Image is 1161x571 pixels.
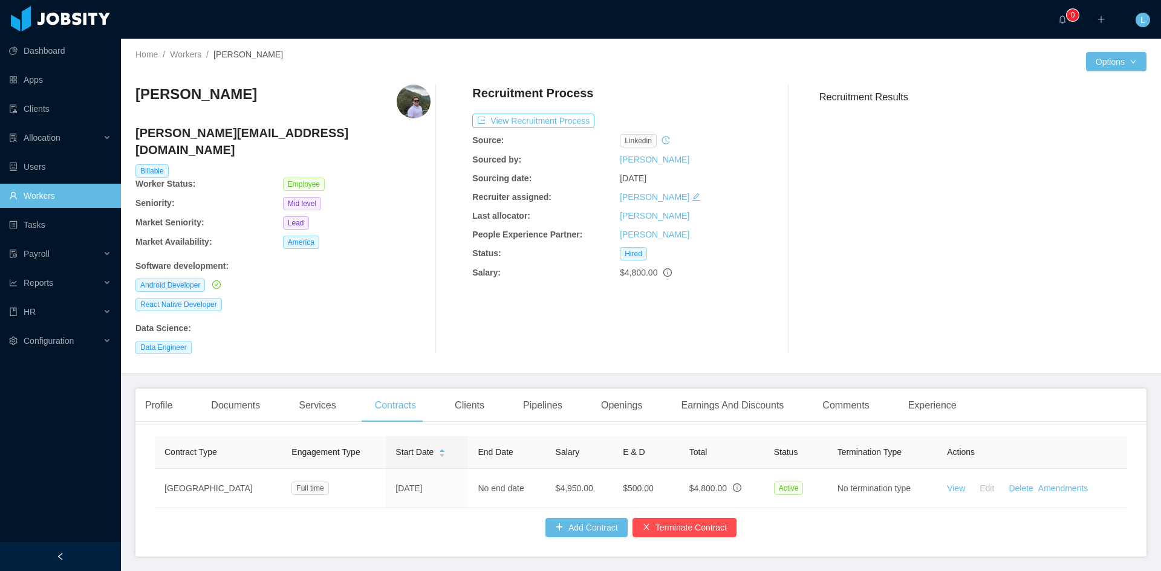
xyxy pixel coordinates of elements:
[9,250,18,258] i: icon: file-protect
[1038,483,1088,493] a: Amendments
[283,178,325,191] span: Employee
[213,50,283,59] span: [PERSON_NAME]
[478,447,513,457] span: End Date
[201,389,270,422] div: Documents
[9,134,18,142] i: icon: solution
[819,89,1146,105] h3: Recruitment Results
[283,236,319,249] span: America
[1140,13,1145,27] span: L
[438,447,446,456] div: Sort
[620,192,689,202] a: [PERSON_NAME]
[24,336,74,346] span: Configuration
[155,469,282,508] td: [GEOGRAPHIC_DATA]
[513,389,572,422] div: Pipelines
[9,308,18,316] i: icon: book
[163,50,165,59] span: /
[663,268,672,277] span: info-circle
[468,469,545,508] td: No end date
[671,389,793,422] div: Earnings And Discounts
[1086,52,1146,71] button: Optionsicon: down
[620,247,647,260] span: Hired
[135,261,229,271] b: Software development :
[9,337,18,345] i: icon: setting
[591,389,652,422] div: Openings
[472,135,504,145] b: Source:
[135,124,431,158] h4: [PERSON_NAME][EMAIL_ADDRESS][DOMAIN_NAME]
[620,211,689,221] a: [PERSON_NAME]
[472,85,593,102] h4: Recruitment Process
[365,389,426,422] div: Contracts
[813,389,879,422] div: Comments
[24,278,53,288] span: Reports
[472,114,594,128] button: icon: exportView Recruitment Process
[445,389,494,422] div: Clients
[623,447,645,457] span: E & D
[291,447,360,457] span: Engagement Type
[965,479,1004,498] button: Edit
[9,213,111,237] a: icon: profileTasks
[620,134,657,147] span: linkedin
[472,192,551,202] b: Recruiter assigned:
[9,97,111,121] a: icon: auditClients
[774,482,804,495] span: Active
[210,280,221,289] a: icon: check-circle
[439,452,446,456] i: icon: caret-down
[135,50,158,59] a: Home
[9,68,111,92] a: icon: appstoreApps
[9,279,18,287] i: icon: line-chart
[395,446,434,459] span: Start Date
[283,216,309,230] span: Lead
[472,248,501,258] b: Status:
[135,341,192,354] span: Data Engineer
[1009,483,1033,493] a: Delete
[283,197,321,210] span: Mid level
[689,483,727,493] span: $4,800.00
[164,447,217,457] span: Contract Type
[24,307,36,317] span: HR
[1067,9,1079,21] sup: 0
[1058,15,1067,24] i: icon: bell
[633,518,737,537] button: icon: closeTerminate Contract
[472,116,594,126] a: icon: exportView Recruitment Process
[212,280,221,289] i: icon: check-circle
[472,268,501,277] b: Salary:
[9,155,111,179] a: icon: robotUsers
[620,173,646,183] span: [DATE]
[472,173,532,183] b: Sourcing date:
[135,237,212,247] b: Market Availability:
[386,469,468,508] td: [DATE]
[472,230,582,239] b: People Experience Partner:
[135,218,204,227] b: Market Seniority:
[899,389,966,422] div: Experience
[774,447,798,457] span: Status
[623,483,654,493] span: $500.00
[135,179,195,189] b: Worker Status:
[135,198,175,208] b: Seniority:
[397,85,431,118] img: 1f93ed1a-a69a-4896-a513-f8fad3c729fa_664eb05892678-400w.png
[689,447,707,457] span: Total
[545,518,628,537] button: icon: plusAdd Contract
[24,249,50,259] span: Payroll
[289,389,345,422] div: Services
[828,469,938,508] td: No termination type
[135,164,169,178] span: Billable
[620,230,689,239] a: [PERSON_NAME]
[662,136,670,144] i: icon: history
[291,482,328,495] span: Full time
[135,279,205,292] span: Android Developer
[1097,15,1105,24] i: icon: plus
[170,50,201,59] a: Workers
[947,483,965,493] a: View
[206,50,209,59] span: /
[837,447,902,457] span: Termination Type
[947,447,975,457] span: Actions
[135,389,182,422] div: Profile
[9,184,111,208] a: icon: userWorkers
[556,447,580,457] span: Salary
[9,39,111,63] a: icon: pie-chartDashboard
[472,155,521,164] b: Sourced by:
[135,298,222,311] span: React Native Developer
[135,85,257,104] h3: [PERSON_NAME]
[556,483,593,493] span: $4,950.00
[620,155,689,164] a: [PERSON_NAME]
